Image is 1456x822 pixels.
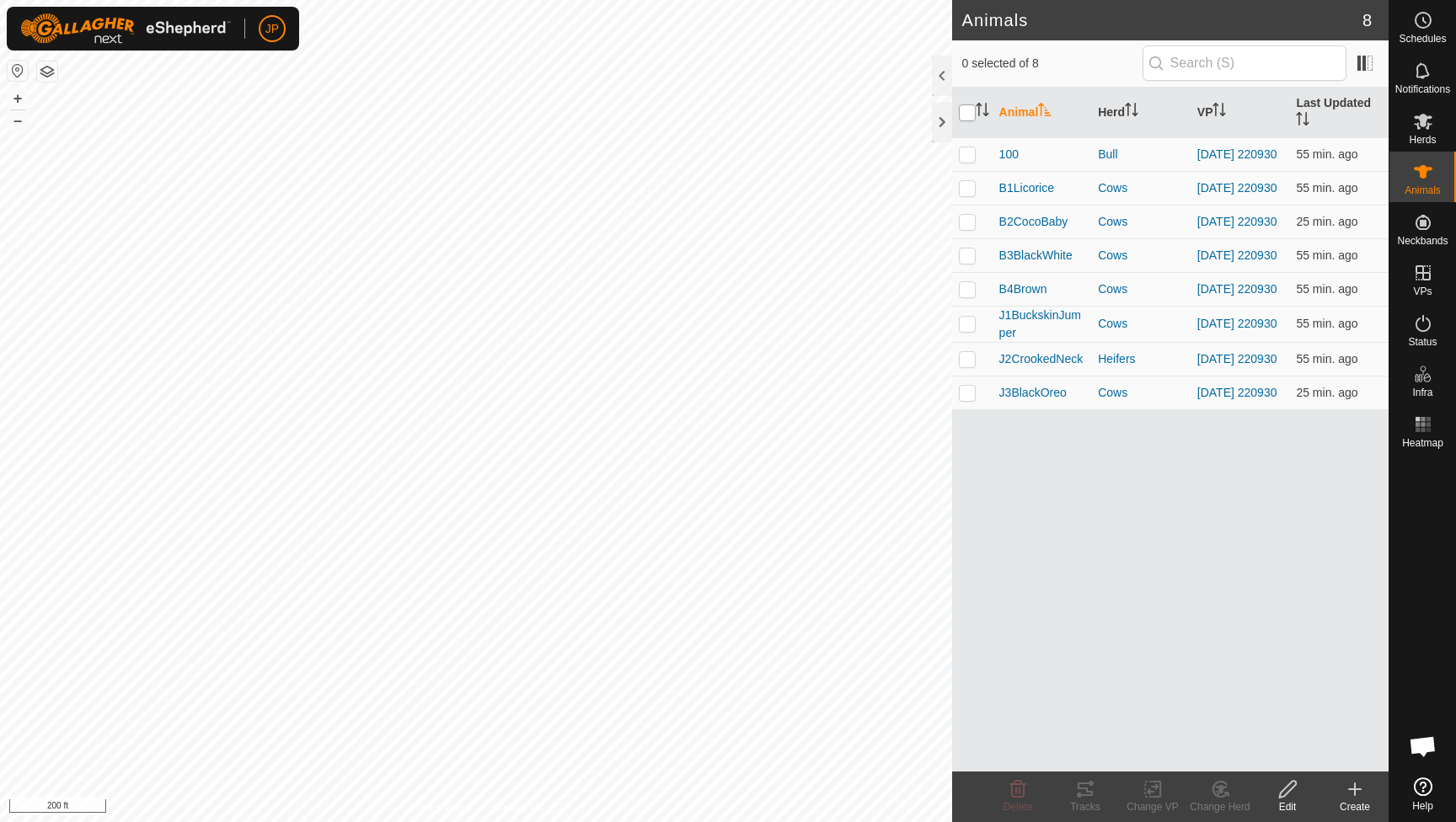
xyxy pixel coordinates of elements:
span: B2CocoBaby [999,213,1068,231]
a: [DATE] 220930 [1197,248,1277,262]
a: Help [1389,771,1456,818]
div: Edit [1254,799,1321,814]
span: 8 [1362,8,1372,33]
span: Herds [1409,135,1436,145]
span: Sep 11, 2025 at 7:32 AM [1296,147,1357,161]
span: Sep 11, 2025 at 7:32 AM [1296,181,1357,195]
a: [DATE] 220930 [1197,317,1277,330]
div: Change Herd [1186,799,1254,814]
span: B4Brown [999,280,1047,298]
a: [DATE] 220930 [1197,352,1277,366]
span: Delete [1004,801,1033,813]
button: Reset Map [8,61,28,81]
th: Herd [1091,88,1191,138]
button: Map Layers [37,61,57,82]
span: Sep 11, 2025 at 7:32 AM [1296,282,1357,296]
div: Bull [1098,146,1184,163]
a: Privacy Policy [409,800,473,815]
span: Sep 11, 2025 at 7:32 AM [1296,317,1357,330]
div: Tracks [1052,799,1119,814]
button: – [8,110,28,131]
a: [DATE] 220930 [1197,215,1277,228]
h2: Animals [962,10,1362,30]
a: [DATE] 220930 [1197,386,1277,399]
div: Change VP [1119,799,1186,814]
span: Notifications [1395,84,1450,94]
button: + [8,88,28,109]
div: Heifers [1098,350,1184,368]
p-sorticon: Activate to sort [1296,115,1309,128]
div: Cows [1098,315,1184,333]
span: Infra [1412,387,1432,398]
div: Cows [1098,280,1184,298]
p-sorticon: Activate to sort [1125,105,1138,119]
div: Create [1321,799,1389,814]
span: Status [1408,337,1437,347]
span: Help [1412,801,1433,811]
p-sorticon: Activate to sort [976,105,989,119]
img: Gallagher Logo [20,13,231,44]
th: Last Updated [1289,88,1389,138]
span: Sep 11, 2025 at 7:32 AM [1296,352,1357,366]
span: Sep 11, 2025 at 8:02 AM [1296,215,1357,228]
span: Sep 11, 2025 at 7:32 AM [1296,248,1357,262]
span: J3BlackOreo [999,384,1067,402]
a: Contact Us [492,800,542,815]
th: Animal [993,88,1092,138]
span: 100 [999,146,1019,163]
p-sorticon: Activate to sort [1038,105,1052,119]
th: VP [1191,88,1290,138]
a: [DATE] 220930 [1197,147,1277,161]
span: B1Licorice [999,179,1054,197]
div: Cows [1098,247,1184,264]
span: B3BlackWhite [999,247,1073,264]
div: Cows [1098,179,1184,197]
a: [DATE] 220930 [1197,181,1277,195]
span: J1BuckskinJumper [999,307,1085,342]
div: Open chat [1398,721,1448,771]
span: JP [265,20,279,38]
a: [DATE] 220930 [1197,282,1277,296]
span: Heatmap [1402,438,1443,448]
span: Animals [1405,185,1441,195]
div: Cows [1098,384,1184,402]
input: Search (S) [1143,45,1346,81]
span: Sep 11, 2025 at 8:02 AM [1296,386,1357,399]
span: Neckbands [1397,236,1448,246]
span: VPs [1413,286,1432,296]
span: Schedules [1399,34,1446,44]
p-sorticon: Activate to sort [1212,105,1226,119]
span: J2CrookedNeck [999,350,1084,368]
span: 0 selected of 8 [962,55,1143,72]
div: Cows [1098,213,1184,231]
